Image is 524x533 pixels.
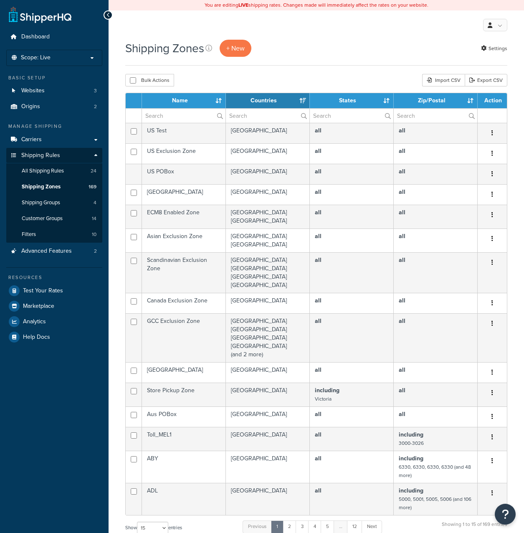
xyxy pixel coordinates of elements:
[399,454,423,463] b: including
[6,132,102,147] li: Carriers
[226,362,310,383] td: [GEOGRAPHIC_DATA]
[6,274,102,281] div: Resources
[315,232,321,241] b: all
[243,520,272,533] a: Previous
[94,248,97,255] span: 2
[6,83,102,99] li: Websites
[399,188,405,196] b: all
[315,126,321,135] b: all
[6,227,102,242] li: Filters
[399,463,471,479] small: 6330, 6330, 6330, 6330 (and 48 more)
[310,93,394,108] th: States: activate to sort column ascending
[226,228,310,252] td: [GEOGRAPHIC_DATA] [GEOGRAPHIC_DATA]
[92,231,96,238] span: 10
[362,520,382,533] a: Next
[226,427,310,451] td: [GEOGRAPHIC_DATA]
[94,87,97,94] span: 3
[142,184,226,205] td: [GEOGRAPHIC_DATA]
[271,520,284,533] a: 1
[94,199,96,206] span: 4
[6,148,102,163] a: Shipping Rules
[22,215,63,222] span: Customer Groups
[23,334,50,341] span: Help Docs
[6,314,102,329] a: Analytics
[142,362,226,383] td: [GEOGRAPHIC_DATA]
[92,215,96,222] span: 14
[226,205,310,228] td: [GEOGRAPHIC_DATA] [GEOGRAPHIC_DATA]
[21,152,60,159] span: Shipping Rules
[23,318,46,325] span: Analytics
[226,451,310,483] td: [GEOGRAPHIC_DATA]
[315,256,321,264] b: all
[6,244,102,259] a: Advanced Features 2
[6,227,102,242] a: Filters 10
[399,296,405,305] b: all
[23,287,63,294] span: Test Your Rates
[6,179,102,195] a: Shipping Zones 169
[142,427,226,451] td: Toll_MEL1
[6,83,102,99] a: Websites 3
[481,43,507,54] a: Settings
[315,317,321,325] b: all
[6,29,102,45] a: Dashboard
[399,365,405,374] b: all
[315,386,339,395] b: including
[23,303,54,310] span: Marketplace
[399,486,423,495] b: including
[226,143,310,164] td: [GEOGRAPHIC_DATA]
[399,386,405,395] b: all
[22,168,64,175] span: All Shipping Rules
[21,33,50,41] span: Dashboard
[478,93,507,108] th: Action
[238,1,248,9] b: LIVE
[142,205,226,228] td: ECM8 Enabled Zone
[6,244,102,259] li: Advanced Features
[296,520,309,533] a: 3
[226,383,310,406] td: [GEOGRAPHIC_DATA]
[226,164,310,184] td: [GEOGRAPHIC_DATA]
[315,296,321,305] b: all
[22,231,36,238] span: Filters
[310,109,393,123] input: Search
[22,183,61,190] span: Shipping Zones
[142,109,225,123] input: Search
[9,6,71,23] a: ShipperHQ Home
[226,93,310,108] th: Countries: activate to sort column ascending
[308,520,321,533] a: 4
[142,313,226,362] td: GCC Exclusion Zone
[125,40,204,56] h1: Shipping Zones
[315,430,321,439] b: all
[226,252,310,293] td: [GEOGRAPHIC_DATA] [GEOGRAPHIC_DATA] [GEOGRAPHIC_DATA] [GEOGRAPHIC_DATA]
[6,195,102,211] a: Shipping Groups 4
[6,179,102,195] li: Shipping Zones
[94,103,97,110] span: 2
[315,208,321,217] b: all
[6,283,102,298] li: Test Your Rates
[394,93,478,108] th: Zip/Postal: activate to sort column ascending
[21,54,51,61] span: Scope: Live
[399,126,405,135] b: all
[399,317,405,325] b: all
[399,147,405,155] b: all
[6,211,102,226] a: Customer Groups 14
[21,136,42,143] span: Carriers
[125,74,174,86] button: Bulk Actions
[6,99,102,114] li: Origins
[142,123,226,143] td: US Test
[495,504,516,525] button: Open Resource Center
[315,188,321,196] b: all
[399,495,471,511] small: 5000, 5001, 5005, 5006 (and 106 more)
[6,148,102,243] li: Shipping Rules
[22,199,60,206] span: Shipping Groups
[6,123,102,130] div: Manage Shipping
[422,74,465,86] div: Import CSV
[6,330,102,345] a: Help Docs
[315,147,321,155] b: all
[315,167,321,176] b: all
[6,195,102,211] li: Shipping Groups
[6,99,102,114] a: Origins 2
[21,87,45,94] span: Websites
[6,299,102,314] a: Marketplace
